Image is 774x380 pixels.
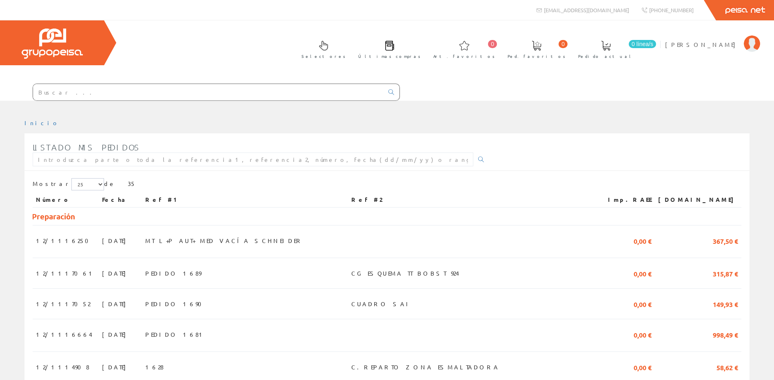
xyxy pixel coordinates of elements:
[358,52,421,60] span: Últimas compras
[351,297,412,311] span: CUADRO SAI
[351,266,459,280] span: CG ESQUEMA TT BOBST 924
[716,360,738,374] span: 58,62 €
[634,234,652,247] span: 0,00 €
[293,34,350,64] a: Selectores
[302,52,346,60] span: Selectores
[634,266,652,280] span: 0,00 €
[348,192,594,207] th: Ref #2
[713,266,738,280] span: 315,87 €
[36,297,90,311] span: 12/1117052
[351,360,499,374] span: C.REPARTO ZONA ESMALTADORA
[102,360,130,374] span: [DATE]
[24,119,59,126] a: Inicio
[634,360,652,374] span: 0,00 €
[142,192,348,207] th: Ref #1
[102,297,130,311] span: [DATE]
[102,234,130,247] span: [DATE]
[665,40,740,49] span: [PERSON_NAME]
[713,327,738,341] span: 998,49 €
[36,266,95,280] span: 12/1117061
[145,327,206,341] span: PEDIDO 1681
[33,84,384,100] input: Buscar ...
[33,178,104,190] label: Mostrar
[508,52,566,60] span: Ped. favoritos
[145,297,206,311] span: PEDIDO 1690
[33,142,140,152] span: Listado mis pedidos
[544,7,629,13] span: [EMAIL_ADDRESS][DOMAIN_NAME]
[655,192,741,207] th: [DOMAIN_NAME]
[33,192,99,207] th: Número
[433,52,495,60] span: Art. favoritos
[145,266,201,280] span: PEDIDO 1689
[22,29,83,59] img: Grupo Peisa
[634,297,652,311] span: 0,00 €
[71,178,104,190] select: Mostrar
[629,40,656,48] span: 0 línea/s
[102,266,130,280] span: [DATE]
[649,7,694,13] span: [PHONE_NUMBER]
[713,234,738,247] span: 367,50 €
[99,192,142,207] th: Fecha
[578,52,634,60] span: Pedido actual
[634,327,652,341] span: 0,00 €
[145,234,303,247] span: MT L+P AUT+ MED VACÍA SCHNEIDER
[33,152,473,166] input: Introduzca parte o toda la referencia1, referencia2, número, fecha(dd/mm/yy) o rango de fechas(dd...
[488,40,497,48] span: 0
[32,211,75,221] span: Preparación
[102,327,130,341] span: [DATE]
[36,234,93,247] span: 12/1116250
[594,192,655,207] th: Imp.RAEE
[665,34,760,42] a: [PERSON_NAME]
[713,297,738,311] span: 149,93 €
[559,40,568,48] span: 0
[36,360,89,374] span: 12/1114908
[36,327,92,341] span: 12/1116664
[33,178,741,192] div: de 35
[350,34,425,64] a: Últimas compras
[145,360,164,374] span: 1628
